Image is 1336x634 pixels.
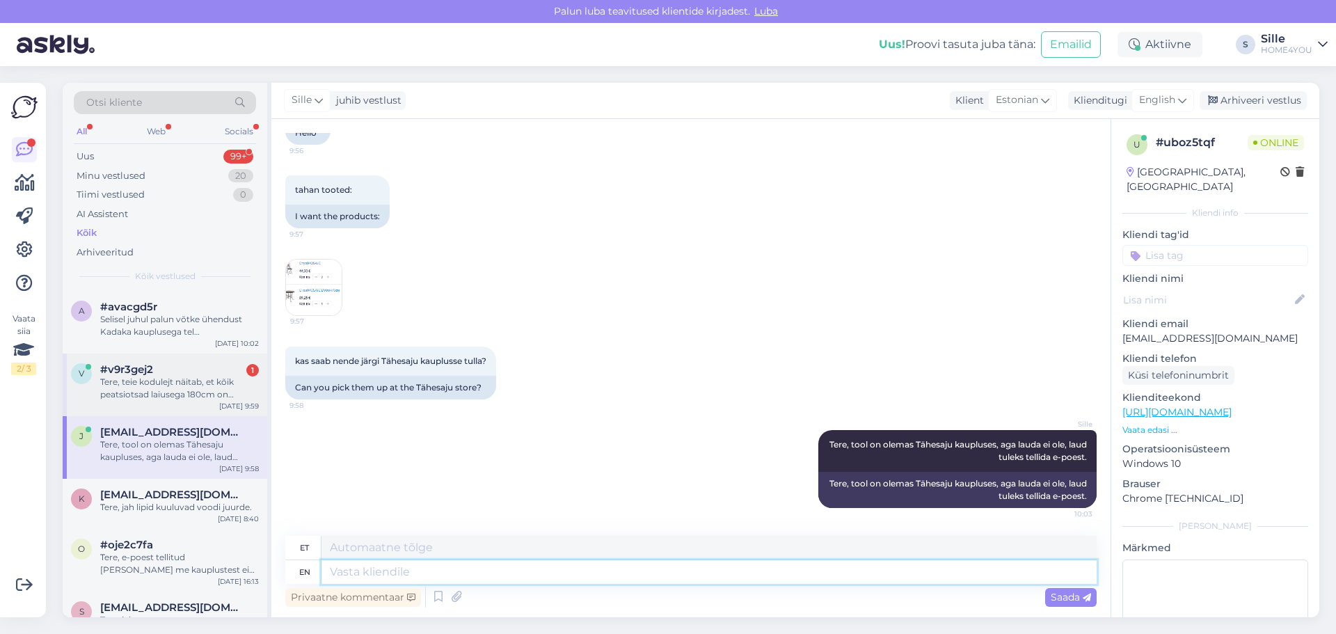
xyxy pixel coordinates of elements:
img: Attachment [286,260,342,315]
span: o [78,544,85,554]
span: Otsi kliente [86,95,142,110]
div: Tere, tool on olemas Tähesaju kaupluses, aga lauda ei ole, laud tuleks tellida e-poest. [818,472,1097,508]
div: Selisel juhul palun võtke ühendust Kadaka kauplusega tel [PHONE_NUMBER] [100,313,259,338]
div: Klienditugi [1068,93,1127,108]
p: Vaata edasi ... [1122,424,1308,436]
span: Saada [1051,591,1091,603]
div: I want the products: [285,205,390,228]
div: HOME4YOU [1261,45,1312,56]
span: Tere, tool on olemas Tähesaju kaupluses, aga lauda ei ole, laud tuleks tellida e-poest. [829,439,1089,462]
div: Tere, teie kodulejt näitab, et kõik peatsiotsad laiusega 180cm on ettetellimisel. Kui pikk on oot... [100,376,259,401]
div: Socials [222,122,256,141]
div: [PERSON_NAME] [1122,520,1308,532]
p: Chrome [TECHNICAL_ID] [1122,491,1308,506]
div: All [74,122,90,141]
span: 9:58 [289,400,342,411]
span: Online [1248,135,1304,150]
div: [DATE] 8:40 [218,514,259,524]
div: Uus [77,150,94,164]
span: Estonian [996,93,1038,108]
div: Tiimi vestlused [77,188,145,202]
div: 0 [233,188,253,202]
span: 10:03 [1040,509,1092,519]
div: 2 / 3 [11,363,36,375]
p: Kliendi tag'id [1122,228,1308,242]
p: Operatsioonisüsteem [1122,442,1308,457]
div: Küsi telefoninumbrit [1122,366,1234,385]
span: sigida@gmail.com [100,601,245,614]
p: Windows 10 [1122,457,1308,471]
p: Kliendi email [1122,317,1308,331]
span: English [1139,93,1175,108]
div: S [1236,35,1255,54]
span: kaisa.liisi@gmail.com [100,489,245,501]
div: [DATE] 10:02 [215,338,259,349]
b: Uus! [879,38,905,51]
a: SilleHOME4YOU [1261,33,1328,56]
input: Lisa nimi [1123,292,1292,308]
span: s [79,606,84,617]
span: j [79,431,83,441]
div: [GEOGRAPHIC_DATA], [GEOGRAPHIC_DATA] [1127,165,1280,194]
div: Hello [285,121,331,145]
span: #avacgd5r [100,301,157,313]
a: [URL][DOMAIN_NAME] [1122,406,1232,418]
span: #v9r3gej2 [100,363,153,376]
span: k [79,493,85,504]
div: Tere, tool on olemas Tähesaju kaupluses, aga lauda ei ole, laud tuleks tellida e-poest. [100,438,259,463]
div: 99+ [223,150,253,164]
div: [DATE] 9:58 [219,463,259,474]
span: juljasmir@yandex.ru [100,426,245,438]
div: [DATE] 16:13 [218,576,259,587]
div: AI Assistent [77,207,128,221]
p: Kliendi telefon [1122,351,1308,366]
span: 9:56 [289,145,342,156]
div: [DATE] 9:59 [219,401,259,411]
div: 1 [246,364,259,377]
p: Märkmed [1122,541,1308,555]
div: Proovi tasuta juba täna: [879,36,1035,53]
span: Kõik vestlused [135,270,196,283]
span: 9:57 [290,316,342,326]
div: en [299,560,310,584]
div: Arhiveeritud [77,246,134,260]
span: u [1134,139,1140,150]
div: et [300,536,309,560]
span: a [79,306,85,316]
div: Arhiveeri vestlus [1200,91,1307,110]
div: Web [144,122,168,141]
div: Klient [950,93,984,108]
div: Tere, jah. [100,614,259,626]
div: Sille [1261,33,1312,45]
div: Tere, e-poest tellitud [PERSON_NAME] me kauplustest ei väljasta. [100,551,259,576]
div: Can you pick them up at the Tähesaju store? [285,376,496,399]
div: Kõik [77,226,97,240]
span: 9:57 [289,229,342,239]
span: Sille [292,93,312,108]
p: Klienditeekond [1122,390,1308,405]
div: Tere, jah lipid kuuluvad voodi juurde. [100,501,259,514]
p: Kliendi nimi [1122,271,1308,286]
div: Aktiivne [1118,32,1202,57]
button: Emailid [1041,31,1101,58]
span: tahan tooted: [295,184,352,195]
span: Sille [1040,419,1092,429]
div: # uboz5tqf [1156,134,1248,151]
div: 20 [228,169,253,183]
div: Vaata siia [11,312,36,375]
div: Minu vestlused [77,169,145,183]
span: kas saab nende järgi Tähesaju kauplusse tulla? [295,356,486,366]
div: Privaatne kommentaar [285,588,421,607]
input: Lisa tag [1122,245,1308,266]
p: Brauser [1122,477,1308,491]
div: Kliendi info [1122,207,1308,219]
span: #oje2c7fa [100,539,153,551]
p: [EMAIL_ADDRESS][DOMAIN_NAME] [1122,331,1308,346]
div: juhib vestlust [331,93,401,108]
img: Askly Logo [11,94,38,120]
span: Luba [750,5,782,17]
span: v [79,368,84,379]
